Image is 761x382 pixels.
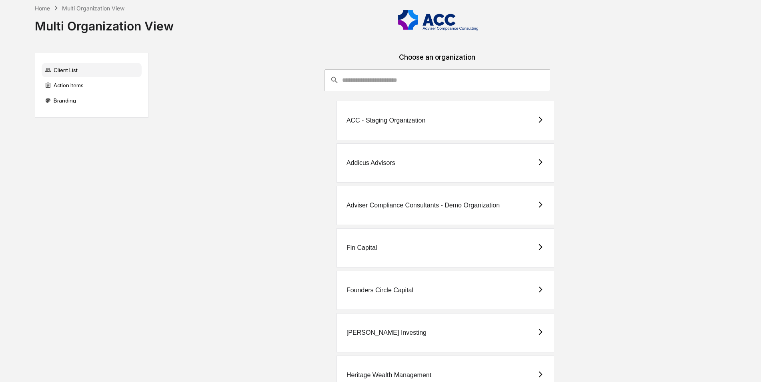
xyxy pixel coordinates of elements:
[35,12,174,33] div: Multi Organization View
[346,159,395,167] div: Addicus Advisors
[346,287,413,294] div: Founders Circle Capital
[346,244,377,251] div: Fin Capital
[42,93,142,108] div: Branding
[346,372,431,379] div: Heritage Wealth Management
[324,69,551,91] div: consultant-dashboard__filter-organizations-search-bar
[62,5,124,12] div: Multi Organization View
[155,53,720,69] div: Choose an organization
[398,10,478,30] img: Adviser Compliance Consulting
[42,78,142,92] div: Action Items
[35,5,50,12] div: Home
[346,202,500,209] div: Adviser Compliance Consultants - Demo Organization
[346,329,427,336] div: [PERSON_NAME] Investing
[346,117,425,124] div: ACC - Staging Organization
[42,63,142,77] div: Client List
